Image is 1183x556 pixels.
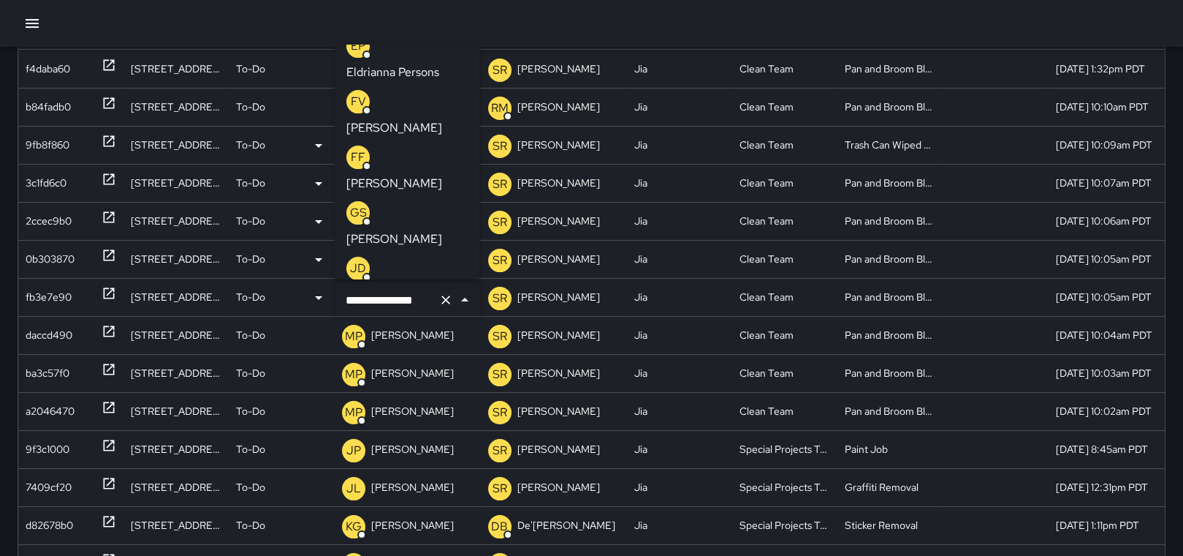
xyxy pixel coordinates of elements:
div: fb3e7e90 [26,279,72,316]
div: Pan and Broom Block Faces [837,164,943,202]
p: JD [350,260,366,277]
div: 10/1/2025, 8:45am PDT [1048,430,1176,468]
div: Special Projects Team [732,468,837,506]
div: 10/2/2025, 10:02am PDT [1048,392,1176,430]
div: Special Projects Team [732,506,837,544]
div: d82678b0 [26,507,73,544]
div: Clean Team [732,164,837,202]
div: Pan and Broom Block Faces [837,278,943,316]
div: 28 Fremont Street [123,392,229,430]
p: [PERSON_NAME] [517,165,600,202]
div: a2046470 [26,393,75,430]
div: Jia [627,506,732,544]
div: 10/2/2025, 10:05am PDT [1048,240,1176,278]
div: 10/2/2025, 10:05am PDT [1048,278,1176,316]
div: Clean Team [732,88,837,126]
div: 9/25/2025, 1:11pm PDT [1048,506,1176,544]
div: Trash Can Wiped Down [837,126,943,164]
div: Clean Team [732,126,837,164]
p: To-Do [236,431,265,468]
div: 10/2/2025, 10:09am PDT [1048,126,1176,164]
div: 25 1st Street [123,316,229,354]
p: SR [492,61,507,79]
p: To-Do [236,393,265,430]
p: [PERSON_NAME] [346,119,442,137]
div: Pan and Broom Block Faces [837,202,943,240]
div: 10/2/2025, 10:04am PDT [1048,316,1176,354]
div: Clean Team [732,240,837,278]
p: SR [492,176,507,193]
p: JL [346,480,361,497]
p: [PERSON_NAME] [517,203,600,240]
p: [PERSON_NAME] [517,431,600,468]
p: FF [351,149,365,166]
p: [PERSON_NAME] [517,89,600,126]
div: 7409cf20 [26,469,72,506]
div: Pan and Broom Block Faces [837,88,943,126]
div: 2ccec9b0 [26,203,72,240]
p: De'[PERSON_NAME] [517,507,615,544]
div: Jia [627,126,732,164]
div: Jia [627,430,732,468]
p: GS [350,204,367,222]
p: [PERSON_NAME] [517,241,600,278]
p: KG [346,518,362,536]
p: SR [492,290,507,307]
p: To-Do [236,203,265,240]
div: 0b303870 [26,241,75,278]
p: To-Do [236,507,265,544]
p: SR [492,366,507,383]
div: 8 Montgomery Street [123,506,229,544]
p: To-Do [236,89,265,126]
p: MP [345,328,362,345]
div: Jia [627,354,732,392]
p: SR [492,252,507,269]
div: Clean Team [732,278,837,316]
p: MP [345,366,362,383]
div: 560 Kearny Street [123,50,229,88]
p: To-Do [236,165,265,202]
p: SR [492,138,507,155]
div: Pan and Broom Block Faces [837,50,943,88]
div: Jia [627,278,732,316]
p: FV [351,93,366,110]
p: SR [492,480,507,497]
p: [PERSON_NAME] [371,317,454,354]
div: Clean Team [732,316,837,354]
p: SR [492,214,507,231]
div: 537 Sacramento Street [123,468,229,506]
div: Clean Team [732,354,837,392]
p: [PERSON_NAME] [517,127,600,164]
div: 113 Sacramento Street [123,88,229,126]
div: Pan and Broom Block Faces [837,240,943,278]
p: To-Do [236,279,265,316]
p: [PERSON_NAME] [371,431,454,468]
div: 109 Stevenson Street [123,202,229,240]
div: Pan and Broom Block Faces [837,316,943,354]
div: 9fb8f860 [26,127,69,164]
p: To-Do [236,50,265,88]
p: [PERSON_NAME] [371,469,454,506]
p: SR [492,328,507,345]
div: ba3c57f0 [26,355,69,392]
div: 10/2/2025, 1:32pm PDT [1048,50,1176,88]
p: [PERSON_NAME] [517,469,600,506]
div: Paint Job [837,430,943,468]
p: [PERSON_NAME] [517,355,600,392]
div: 9/26/2025, 12:31pm PDT [1048,468,1176,506]
p: To-Do [236,469,265,506]
div: 177 Steuart Street [123,430,229,468]
p: [PERSON_NAME] [371,507,454,544]
p: [PERSON_NAME] [517,317,600,354]
div: 10/2/2025, 10:03am PDT [1048,354,1176,392]
p: Eldrianna Persons [346,64,439,81]
button: Close [454,290,475,310]
div: f4daba60 [26,50,70,88]
p: [PERSON_NAME] [371,355,454,392]
p: To-Do [236,241,265,278]
div: 3c1fd6c0 [26,165,66,202]
div: b84fadb0 [26,89,71,126]
p: JP [346,442,361,459]
p: MP [345,404,362,421]
div: Jia [627,202,732,240]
